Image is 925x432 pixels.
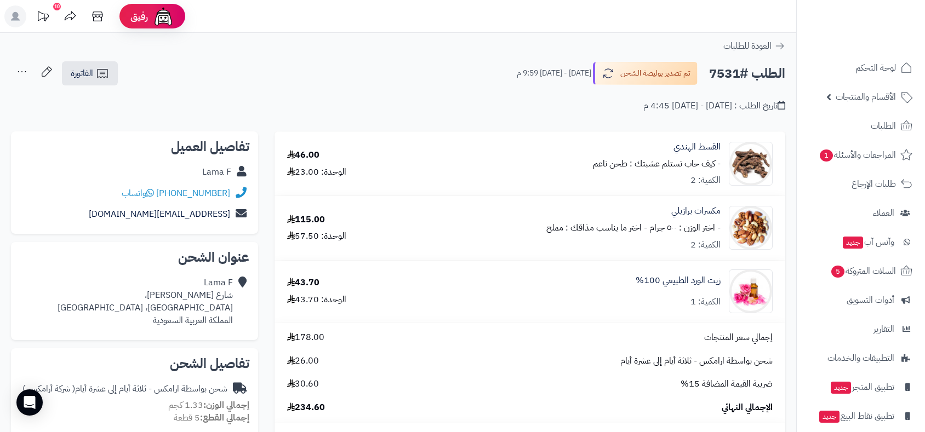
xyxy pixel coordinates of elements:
span: طلبات الإرجاع [852,176,896,192]
img: 5134844f7f91a2643e866070d4af28257a7-90x90.jpg [729,269,772,313]
span: السلات المتروكة [830,263,896,279]
span: الإجمالي النهائي [722,401,773,414]
h2: تفاصيل العميل [20,140,249,153]
small: 1.33 كجم [168,399,249,412]
span: شحن بواسطة ارامكس - ثلاثة أيام إلى عشرة أيام [620,355,773,367]
span: إجمالي سعر المنتجات [704,331,773,344]
span: جديد [843,237,863,249]
a: أدوات التسويق [803,287,918,313]
span: تطبيق المتجر [830,379,894,395]
div: تاريخ الطلب : [DATE] - [DATE] 4:45 م [643,100,785,112]
strong: إجمالي القطع: [200,411,249,424]
a: التطبيقات والخدمات [803,345,918,371]
span: جديد [819,411,840,423]
div: الوحدة: 57.50 [287,230,346,243]
span: الطلبات [871,118,896,134]
a: تطبيق المتجرجديد [803,374,918,400]
div: الوحدة: 23.00 [287,166,346,178]
a: لوحة التحكم [803,55,918,81]
span: العودة للطلبات [723,39,772,53]
a: الطلبات [803,113,918,139]
span: التقارير [873,321,894,337]
div: Open Intercom Messenger [16,389,43,416]
span: المراجعات والأسئلة [819,147,896,163]
span: جديد [831,382,851,394]
div: 43.70 [287,277,319,289]
a: المراجعات والأسئلة1 [803,142,918,168]
button: تم تصدير بوليصة الشحن [593,62,698,85]
small: - كيف حاب تستلم عشبتك : طحن ناعم [593,157,721,170]
img: ai-face.png [152,5,174,27]
a: [PHONE_NUMBER] [156,187,230,200]
a: السلات المتروكة5 [803,258,918,284]
a: القسط الهندي [673,141,721,153]
span: أدوات التسويق [847,292,894,308]
span: التطبيقات والخدمات [827,350,894,366]
div: 115.00 [287,214,325,226]
span: تطبيق نقاط البيع [818,408,894,424]
div: الكمية: 2 [690,174,721,187]
span: العملاء [873,205,894,221]
img: 2813881b8d5a0d2144811ccb02e3643e05-90x90.jpg [729,142,772,186]
span: 178.00 [287,331,324,344]
a: تحديثات المنصة [29,5,56,30]
span: 30.60 [287,378,319,390]
strong: إجمالي الوزن: [203,399,249,412]
span: 1 [819,149,833,162]
h2: عنوان الشحن [20,251,249,264]
a: مكسرات برازيلي [671,205,721,217]
span: 26.00 [287,355,319,367]
span: 234.60 [287,401,325,414]
span: 5 [831,265,845,278]
small: 5 قطعة [174,411,249,424]
a: [EMAIL_ADDRESS][DOMAIN_NAME] [89,208,230,221]
a: الفاتورة [62,61,118,85]
img: logo-2.png [850,19,915,42]
div: الكمية: 2 [690,239,721,251]
span: وآتس آب [842,234,894,250]
a: زيت الورد الطبيعي 100% [636,274,721,287]
span: الأقسام والمنتجات [836,89,896,105]
a: وآتس آبجديد [803,229,918,255]
span: الفاتورة [71,67,93,80]
a: واتساب [122,187,154,200]
a: طلبات الإرجاع [803,171,918,197]
img: 4663e925f709f61f57199d051f697973190-90x90.jpg [729,206,772,250]
a: العودة للطلبات [723,39,785,53]
h2: تفاصيل الشحن [20,357,249,370]
span: ضريبة القيمة المضافة 15% [681,378,773,390]
div: Lama F [202,166,231,178]
small: [DATE] - [DATE] 9:59 م [517,68,591,79]
a: تطبيق نقاط البيعجديد [803,403,918,429]
small: - اختر ما يناسب مذاقك : مملح [546,221,647,234]
span: لوحة التحكم [855,60,896,76]
div: شحن بواسطة ارامكس - ثلاثة أيام إلى عشرة أيام [22,383,227,395]
span: ( شركة أرامكس ) [22,382,75,395]
span: رفيق [130,10,148,23]
div: 46.00 [287,149,319,162]
h2: الطلب #7531 [709,62,785,85]
a: العملاء [803,200,918,226]
div: الكمية: 1 [690,296,721,308]
a: التقارير [803,316,918,342]
div: الوحدة: 43.70 [287,293,346,306]
small: - اختر الوزن : ٥٠٠ جرام [649,221,721,234]
div: Lama F شارع [PERSON_NAME]، [GEOGRAPHIC_DATA]، [GEOGRAPHIC_DATA] المملكة العربية السعودية [58,277,233,326]
div: 10 [53,3,61,10]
